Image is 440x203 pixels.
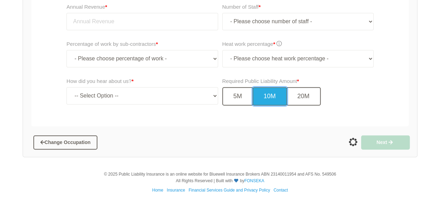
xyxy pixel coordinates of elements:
[244,178,264,183] a: FONSEKA
[33,135,97,149] button: Change Occupation
[273,188,288,193] a: Contact
[167,188,185,193] a: Insurance
[66,77,134,85] label: How did you hear about us?
[361,135,410,149] button: Next
[66,40,158,48] label: Percentage of work by sub-contractors
[152,188,163,193] a: Home
[286,87,321,105] button: 20M
[222,40,282,48] label: Heat work percentage
[66,3,107,11] label: Annual Revenue
[189,188,270,193] a: Financial Services Guide and Privacy Policy
[253,87,287,105] button: 10M
[66,13,218,30] input: Annual Revenue
[222,87,253,105] button: 5M
[222,3,261,11] label: Number of Staff
[222,77,299,85] label: Required Public Liability Amount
